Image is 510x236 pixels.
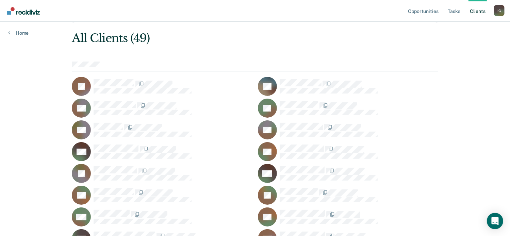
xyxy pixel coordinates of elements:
[72,31,365,45] div: All Clients (49)
[8,30,29,36] a: Home
[494,5,505,16] div: I G
[494,5,505,16] button: Profile dropdown button
[487,213,503,229] div: Open Intercom Messenger
[7,7,40,15] img: Recidiviz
